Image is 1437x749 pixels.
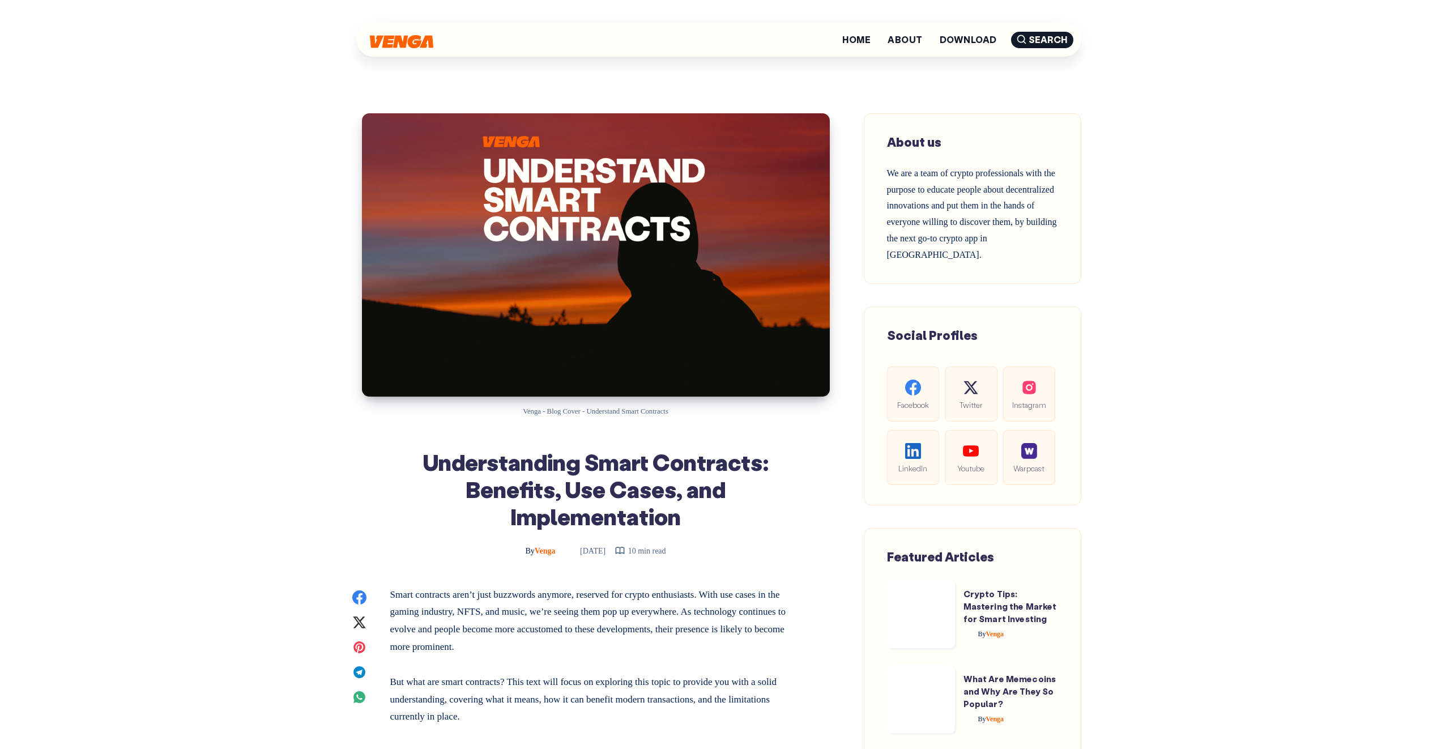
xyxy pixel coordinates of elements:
[887,134,941,150] span: About us
[523,407,668,415] span: Venga - Blog Cover - Understand Smart Contracts
[1011,32,1073,48] span: Search
[525,547,557,555] a: ByVenga
[978,630,1004,638] span: Venga
[954,462,988,475] span: Youtube
[887,168,1057,259] span: We are a team of crypto professionals with the purpose to educate people about decentralized inno...
[887,327,978,343] span: Social Profiles
[1003,430,1055,485] a: Warpcast
[525,547,534,555] span: By
[945,430,997,485] a: Youtube
[963,630,1004,638] a: ByVenga
[963,673,1056,709] a: What Are Memecoins and Why Are They So Popular?
[978,715,1004,723] span: Venga
[978,630,986,638] span: By
[896,398,930,411] span: Facebook
[390,669,801,726] p: But what are smart contracts? This text will focus on exploring this topic to provide you with a ...
[615,544,666,558] div: 10 min read
[1012,462,1046,475] span: Warpcast
[390,586,801,656] p: Smart contracts aren’t just buzzwords anymore, reserved for crypto enthusiasts. With use cases in...
[370,35,433,48] img: Venga Blog
[887,367,939,422] a: Facebook
[564,547,605,555] time: [DATE]
[963,715,1004,723] a: ByVenga
[905,443,921,459] img: social-linkedin.be646fe421ccab3a2ad91cb58bdc9694.svg
[954,398,988,411] span: Twitter
[1021,443,1037,459] img: social-warpcast.e8a23a7ed3178af0345123c41633f860.png
[887,548,994,565] span: Featured Articles
[888,35,922,44] a: About
[896,462,930,475] span: LinkedIn
[1003,367,1055,422] a: Instagram
[842,35,871,44] a: Home
[887,430,939,485] a: LinkedIn
[945,367,997,422] a: Twitter
[390,448,801,530] h1: Understanding Smart Contracts: Benefits, Use Cases, and Implementation
[978,715,986,723] span: By
[1012,398,1046,411] span: Instagram
[940,35,997,44] a: Download
[963,443,979,459] img: social-youtube.99db9aba05279f803f3e7a4a838dfb6c.svg
[963,588,1057,624] a: Crypto Tips: Mastering the Market for Smart Investing
[525,547,555,555] span: Venga
[362,113,830,397] img: Understanding Smart Contracts: Benefits, Use Cases, and Implementation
